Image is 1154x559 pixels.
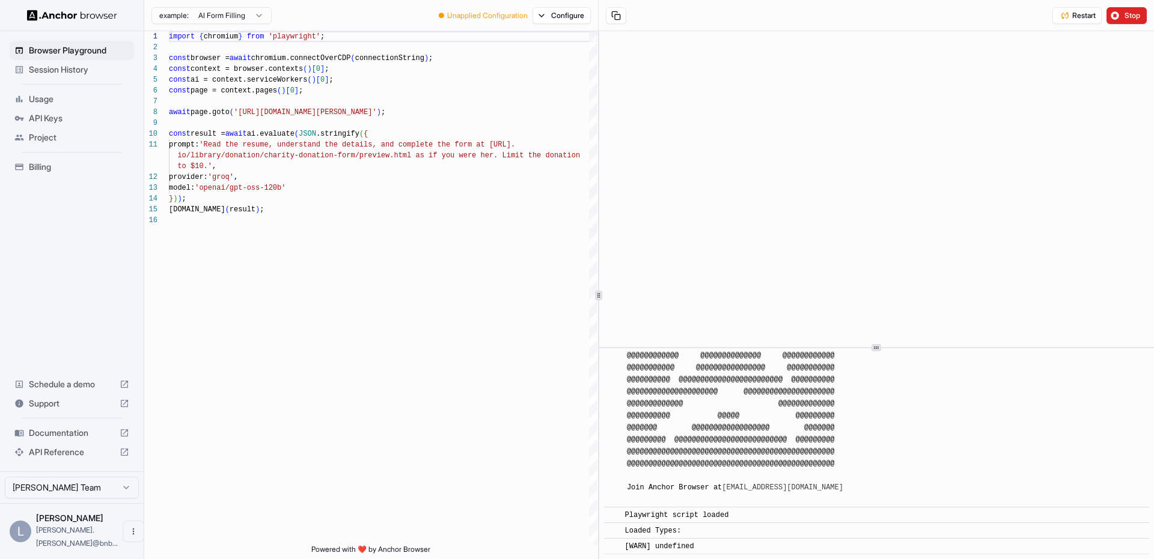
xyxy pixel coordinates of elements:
[234,173,238,181] span: ,
[1125,11,1141,20] span: Stop
[144,31,157,42] div: 1
[29,397,115,409] span: Support
[144,128,157,139] div: 10
[191,130,225,138] span: result =
[247,32,264,41] span: from
[10,423,134,443] div: Documentation
[29,112,129,124] span: API Keys
[144,204,157,215] div: 15
[350,54,355,62] span: (
[204,32,239,41] span: chromium
[29,93,129,105] span: Usage
[320,76,325,84] span: 0
[722,483,843,492] a: [EMAIL_ADDRESS][DOMAIN_NAME]
[277,86,281,95] span: (
[191,54,230,62] span: browser =
[144,183,157,193] div: 13
[238,32,242,41] span: }
[144,74,157,85] div: 5
[295,86,299,95] span: ]
[316,76,320,84] span: [
[316,130,359,138] span: .stringify
[29,131,129,144] span: Project
[191,65,303,73] span: context = browser.contexts
[29,446,115,458] span: API Reference
[191,86,277,95] span: page = context.pages
[144,215,157,226] div: 16
[320,32,325,41] span: ;
[1072,11,1096,20] span: Restart
[320,65,325,73] span: ]
[230,108,234,116] span: (
[429,54,433,62] span: ;
[10,443,134,462] div: API Reference
[144,96,157,107] div: 7
[610,540,616,552] span: ​
[169,184,195,192] span: model:
[359,130,364,138] span: (
[364,130,368,138] span: {
[10,109,134,128] div: API Keys
[173,195,177,203] span: )
[144,139,157,150] div: 11
[377,108,381,116] span: )
[260,205,264,214] span: ;
[381,108,385,116] span: ;
[10,128,134,147] div: Project
[10,60,134,79] div: Session History
[606,7,626,24] button: Copy session ID
[29,427,115,439] span: Documentation
[299,130,316,138] span: JSON
[295,130,299,138] span: (
[191,108,230,116] span: page.goto
[169,141,199,149] span: prompt:
[169,32,195,41] span: import
[29,378,115,390] span: Schedule a demo
[169,205,225,214] span: [DOMAIN_NAME]
[627,207,865,504] span: [INFO] @@@@@@@@@@@@@@@@@@@@@@@@@@@@@@@@@@@@@@@@@@@@@@@@ @@@@@@@@@@@@@@@@@@@@@@@@@@@@@@@@@@@@@@@@@...
[36,525,118,548] span: lucas.liao@bnbchain.org
[29,161,129,173] span: Billing
[212,162,216,171] span: ,
[195,184,285,192] span: 'openai/gpt-oss-120b'
[225,205,230,214] span: (
[144,193,157,204] div: 14
[1107,7,1147,24] button: Stop
[169,86,191,95] span: const
[311,545,430,559] span: Powered with ❤️ by Anchor Browser
[199,32,203,41] span: {
[269,32,320,41] span: 'playwright'
[303,65,307,73] span: (
[312,65,316,73] span: [
[355,54,424,62] span: connectionString
[10,375,134,394] div: Schedule a demo
[329,76,333,84] span: ;
[169,195,173,203] span: }
[199,141,415,149] span: 'Read the resume, understand the details, and comp
[225,130,247,138] span: await
[144,85,157,96] div: 6
[316,65,320,73] span: 0
[625,542,694,551] span: [WARN] undefined
[10,157,134,177] div: Billing
[230,205,255,214] span: result
[251,54,351,62] span: chromium.connectOverCDP
[144,42,157,53] div: 2
[533,7,591,24] button: Configure
[191,76,307,84] span: ai = context.serviceWorkers
[299,86,303,95] span: ;
[169,76,191,84] span: const
[394,151,580,160] span: html as if you were her. Limit the donation
[285,86,290,95] span: [
[625,511,729,519] span: Playwright script loaded
[169,173,208,181] span: provider:
[234,108,377,116] span: '[URL][DOMAIN_NAME][PERSON_NAME]'
[290,86,295,95] span: 0
[255,205,260,214] span: )
[29,64,129,76] span: Session History
[281,86,285,95] span: )
[169,130,191,138] span: const
[144,118,157,128] div: 9
[325,65,329,73] span: ;
[307,65,311,73] span: )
